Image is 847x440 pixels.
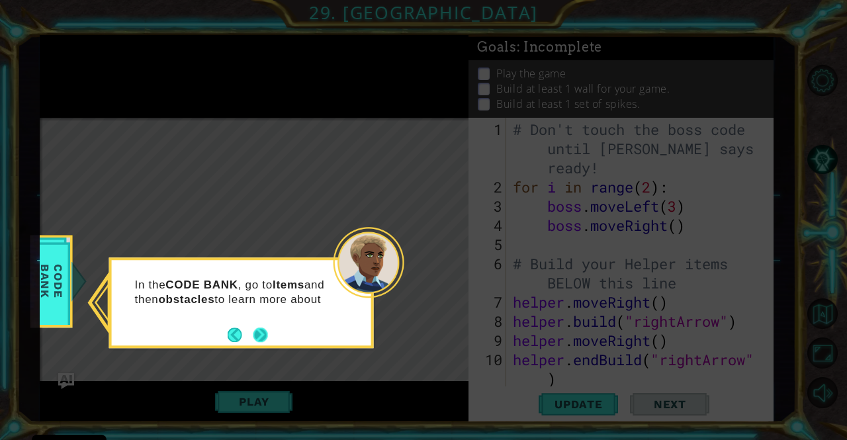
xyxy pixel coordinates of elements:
[165,279,238,291] strong: CODE BANK
[159,293,215,306] strong: obstacles
[228,328,253,342] button: Back
[135,278,333,307] p: In the , go to and then to learn more about
[251,326,269,344] button: Next
[34,243,69,320] span: Code Bank
[273,279,304,291] strong: Items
